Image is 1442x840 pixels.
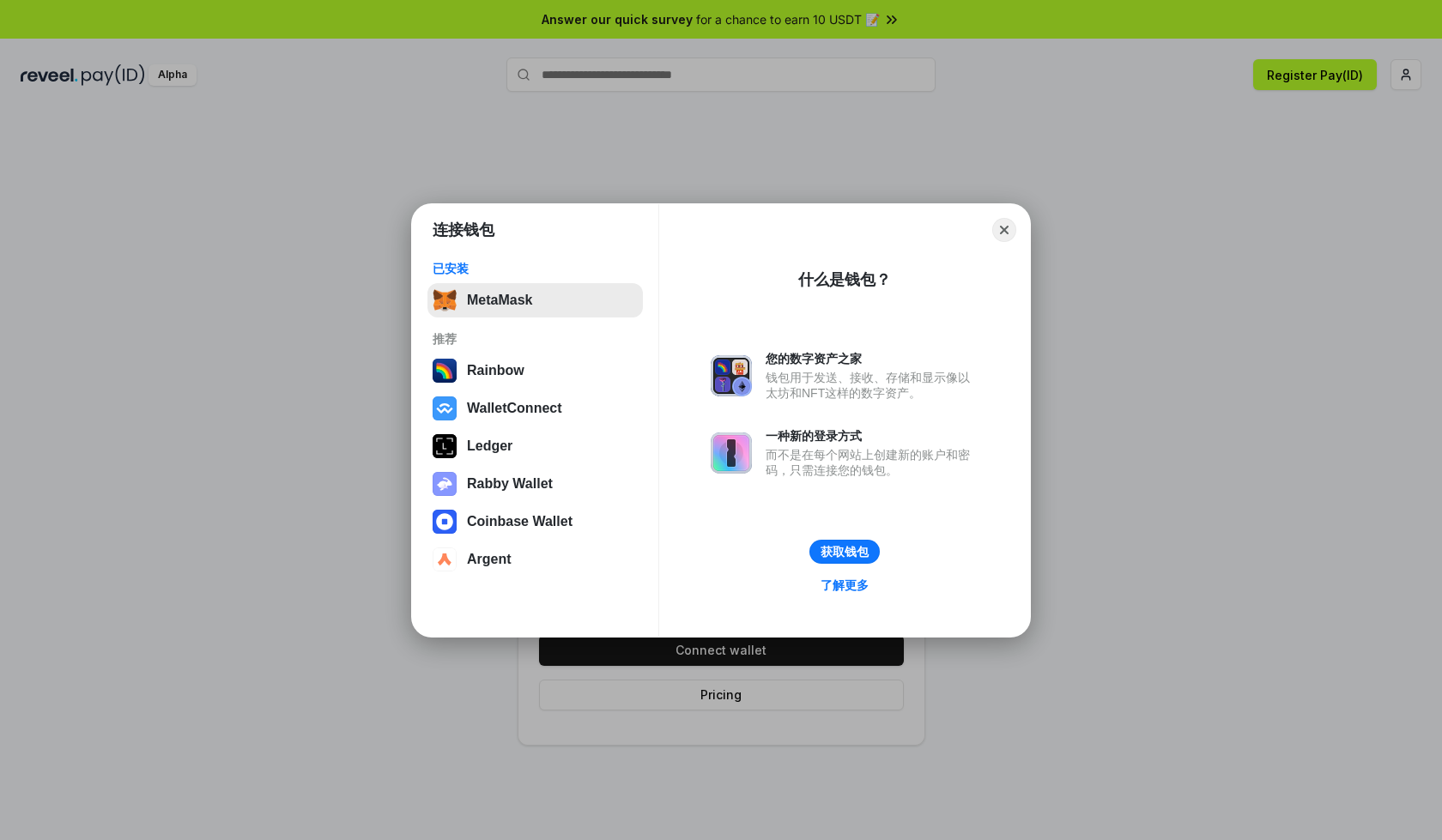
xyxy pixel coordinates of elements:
[467,363,524,378] div: Rainbow
[433,288,457,312] img: svg+xml,%3Csvg%20fill%3D%22none%22%20height%3D%2233%22%20viewBox%3D%220%200%2035%2033%22%20width%...
[711,432,752,474] img: svg+xml,%3Csvg%20xmlns%3D%22http%3A%2F%2Fwww.w3.org%2F2000%2Fsvg%22%20fill%3D%22none%22%20viewBox...
[433,261,638,276] div: 已安装
[427,429,643,463] button: Ledger
[821,544,869,559] div: 获取钱包
[467,401,562,416] div: WalletConnect
[433,472,457,496] img: svg+xml,%3Csvg%20xmlns%3D%22http%3A%2F%2Fwww.w3.org%2F2000%2Fsvg%22%20fill%3D%22none%22%20viewBox...
[467,476,553,492] div: Rabby Wallet
[433,220,494,240] h1: 连接钱包
[467,293,532,308] div: MetaMask
[467,438,512,454] div: Ledger
[766,351,978,366] div: 您的数字资产之家
[433,510,457,534] img: svg+xml,%3Csvg%20width%3D%2228%22%20height%3D%2228%22%20viewBox%3D%220%200%2028%2028%22%20fill%3D...
[766,370,978,401] div: 钱包用于发送、接收、存储和显示像以太坊和NFT这样的数字资产。
[810,574,879,596] a: 了解更多
[433,331,638,347] div: 推荐
[711,355,752,396] img: svg+xml,%3Csvg%20xmlns%3D%22http%3A%2F%2Fwww.w3.org%2F2000%2Fsvg%22%20fill%3D%22none%22%20viewBox...
[766,447,978,478] div: 而不是在每个网站上创建新的账户和密码，只需连接您的钱包。
[433,434,457,458] img: svg+xml,%3Csvg%20xmlns%3D%22http%3A%2F%2Fwww.w3.org%2F2000%2Fsvg%22%20width%3D%2228%22%20height%3...
[433,396,457,420] img: svg+xml,%3Csvg%20width%3D%2228%22%20height%3D%2228%22%20viewBox%3D%220%200%2028%2028%22%20fill%3D...
[992,218,1016,242] button: Close
[798,269,891,290] div: 什么是钱包？
[427,391,643,426] button: WalletConnect
[433,359,457,383] img: svg+xml,%3Csvg%20width%3D%22120%22%20height%3D%22120%22%20viewBox%3D%220%200%20120%20120%22%20fil...
[427,505,643,539] button: Coinbase Wallet
[821,577,869,593] div: 了解更多
[427,542,643,577] button: Argent
[467,514,573,529] div: Coinbase Wallet
[427,467,643,501] button: Rabby Wallet
[766,428,978,444] div: 一种新的登录方式
[433,547,457,571] img: svg+xml,%3Csvg%20width%3D%2228%22%20height%3D%2228%22%20viewBox%3D%220%200%2028%2028%22%20fill%3D...
[467,552,512,567] div: Argent
[427,354,643,388] button: Rainbow
[809,540,880,564] button: 获取钱包
[427,283,643,317] button: MetaMask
